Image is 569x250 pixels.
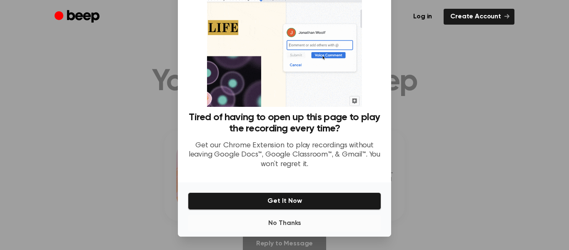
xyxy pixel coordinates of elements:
[188,141,381,169] p: Get our Chrome Extension to play recordings without leaving Google Docs™, Google Classroom™, & Gm...
[444,9,514,25] a: Create Account
[407,9,439,25] a: Log in
[188,215,381,232] button: No Thanks
[55,9,102,25] a: Beep
[188,112,381,134] h3: Tired of having to open up this page to play the recording every time?
[188,192,381,210] button: Get It Now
